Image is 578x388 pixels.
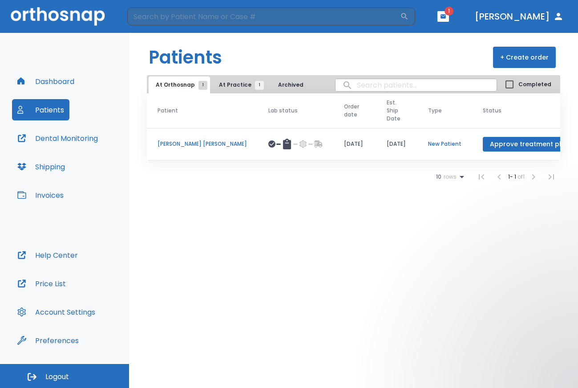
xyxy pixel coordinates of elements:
button: Price List [12,273,71,294]
span: Order date [344,103,359,119]
span: Est. Ship Date [387,99,400,123]
span: rows [441,174,457,180]
td: [DATE] [333,128,376,160]
span: Lab status [268,107,298,115]
span: At Orthosnap [156,81,203,89]
input: Search by Patient Name or Case # [127,8,400,25]
h1: Patients [149,44,222,71]
span: 1 - 1 [508,173,517,180]
button: Help Center [12,244,83,266]
span: of 1 [517,173,525,180]
span: 1 [255,81,264,90]
button: Patients [12,99,69,120]
img: Orthosnap [11,7,105,25]
span: 1 [445,7,453,16]
span: Completed [518,80,551,88]
td: [DATE] [376,128,417,160]
span: Patient [158,107,178,115]
button: Dashboard [12,71,80,92]
p: [PERSON_NAME] [PERSON_NAME] [158,140,247,148]
button: Dental Monitoring [12,128,103,149]
span: Status [483,107,501,115]
button: Approve treatment plan [483,137,577,152]
input: search [335,76,497,94]
div: Tooltip anchor [77,336,85,344]
button: + Create order [493,47,556,68]
span: Logout [45,372,69,382]
button: [PERSON_NAME] [471,8,567,24]
button: Preferences [12,330,84,351]
span: At Practice [219,81,259,89]
button: Archived [268,76,313,93]
div: tabs [149,76,310,93]
span: 1 [198,81,207,90]
span: Type [428,107,442,115]
button: Shipping [12,156,70,177]
span: 10 [436,174,441,180]
button: Invoices [12,184,69,206]
p: New Patient [428,140,461,148]
button: Account Settings [12,301,101,323]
